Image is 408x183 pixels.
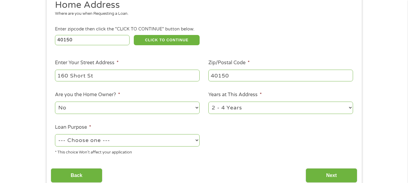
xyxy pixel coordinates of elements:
[55,92,120,98] label: Are you the Home Owner?
[55,70,200,81] input: 1 Main Street
[208,92,262,98] label: Years at This Address
[55,26,353,33] div: Enter zipcode then click the "CLICK TO CONTINUE" button below.
[55,60,119,66] label: Enter Your Street Address
[51,168,102,183] input: Back
[208,60,250,66] label: Zip/Postal Code
[55,147,200,156] div: * This choice Won’t affect your application
[55,35,130,45] input: Enter Zipcode (e.g 01510)
[134,35,200,45] button: CLICK TO CONTINUE
[306,168,357,183] input: Next
[55,11,349,17] div: Where are you when Requesting a Loan.
[55,124,91,131] label: Loan Purpose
